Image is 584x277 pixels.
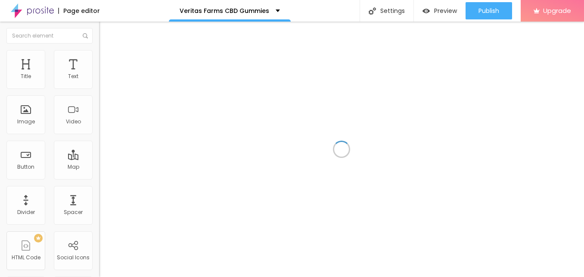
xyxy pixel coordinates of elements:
div: HTML Code [12,255,40,261]
div: Title [21,73,31,79]
input: Search element [6,28,93,44]
button: Preview [414,2,466,19]
p: Veritas Farms CBD Gummies [180,8,269,14]
img: Icone [83,33,88,38]
button: Publish [466,2,512,19]
div: Map [68,164,79,170]
div: Page editor [58,8,100,14]
span: Upgrade [543,7,571,14]
div: Button [17,164,34,170]
div: Video [66,119,81,125]
img: Icone [369,7,376,15]
div: Image [17,119,35,125]
span: Publish [478,7,499,14]
span: Preview [434,7,457,14]
img: view-1.svg [422,7,430,15]
div: Spacer [64,209,83,215]
div: Text [68,73,78,79]
div: Divider [17,209,35,215]
div: Social Icons [57,255,90,261]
